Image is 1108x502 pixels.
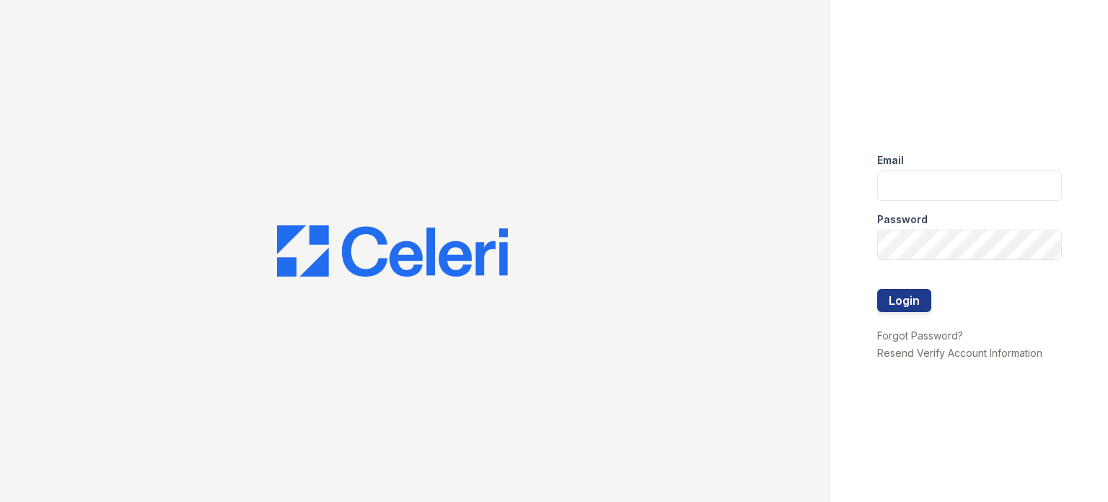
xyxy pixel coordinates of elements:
[877,289,931,312] button: Login
[277,225,508,277] img: CE_Logo_Blue-a8612792a0a2168367f1c8372b55b34899dd931a85d93a1a3d3e32e68fde9ad4.png
[877,329,963,342] a: Forgot Password?
[877,347,1042,359] a: Resend Verify Account Information
[877,153,904,168] label: Email
[877,212,928,227] label: Password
